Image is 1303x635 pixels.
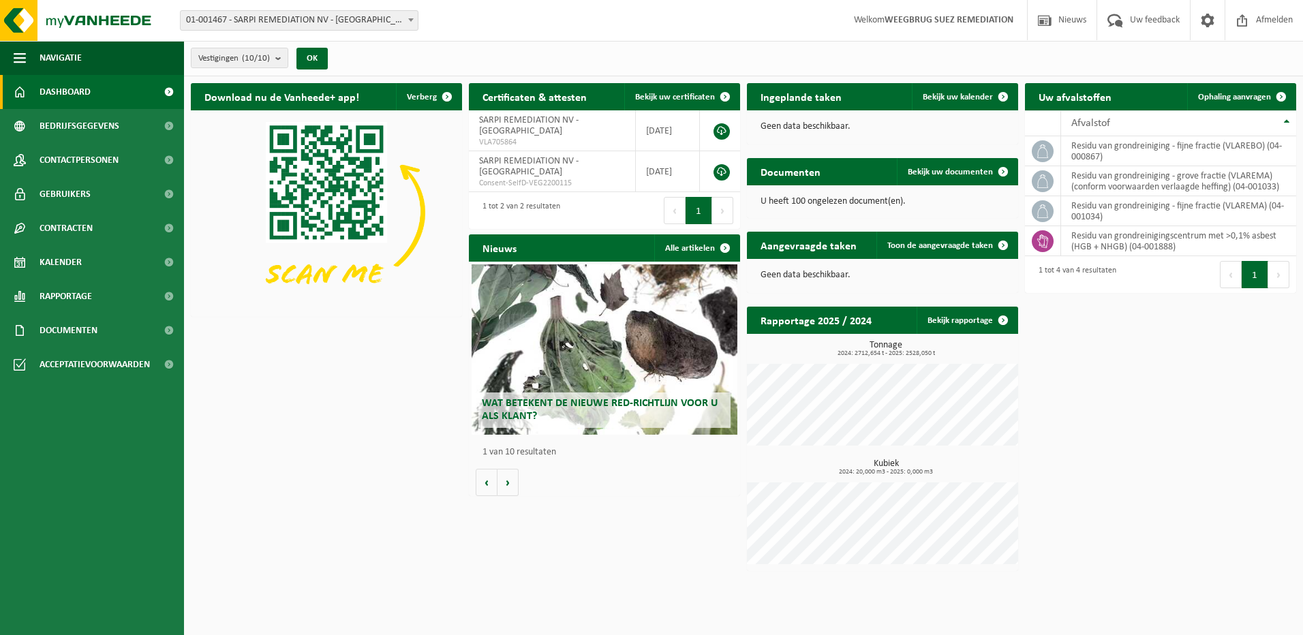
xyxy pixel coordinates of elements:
td: residu van grondreiniging - fijne fractie (VLAREMA) (04-001034) [1061,196,1296,226]
span: SARPI REMEDIATION NV - [GEOGRAPHIC_DATA] [479,115,579,136]
a: Ophaling aanvragen [1187,83,1295,110]
span: Documenten [40,313,97,347]
a: Bekijk uw kalender [912,83,1017,110]
count: (10/10) [242,54,270,63]
h2: Ingeplande taken [747,83,855,110]
iframe: chat widget [7,605,228,635]
span: Kalender [40,245,82,279]
button: OK [296,48,328,69]
p: 1 van 10 resultaten [482,448,733,457]
a: Bekijk uw documenten [897,158,1017,185]
span: 01-001467 - SARPI REMEDIATION NV - GRIMBERGEN [181,11,418,30]
span: Afvalstof [1071,118,1110,129]
span: Bekijk uw documenten [908,168,993,176]
span: 2024: 2712,654 t - 2025: 2528,050 t [754,350,1018,357]
span: Acceptatievoorwaarden [40,347,150,382]
span: 01-001467 - SARPI REMEDIATION NV - GRIMBERGEN [180,10,418,31]
td: residu van grondreinigingscentrum met >0,1% asbest (HGB + NHGB) (04-001888) [1061,226,1296,256]
h2: Documenten [747,158,834,185]
strong: WEEGBRUG SUEZ REMEDIATION [885,15,1013,25]
a: Wat betekent de nieuwe RED-richtlijn voor u als klant? [472,264,737,435]
h3: Kubiek [754,459,1018,476]
button: Previous [664,197,686,224]
span: 2024: 20,000 m3 - 2025: 0,000 m3 [754,469,1018,476]
span: VLA705864 [479,137,625,148]
p: Geen data beschikbaar. [761,122,1005,131]
span: Verberg [407,93,437,102]
span: Toon de aangevraagde taken [887,241,993,250]
span: Dashboard [40,75,91,109]
div: 1 tot 2 van 2 resultaten [476,196,560,226]
a: Alle artikelen [654,234,739,262]
h2: Aangevraagde taken [747,232,870,258]
img: Download de VHEPlus App [191,110,462,314]
span: Navigatie [40,41,82,75]
a: Toon de aangevraagde taken [876,232,1017,259]
p: Geen data beschikbaar. [761,270,1005,280]
button: Vestigingen(10/10) [191,48,288,68]
button: Verberg [396,83,461,110]
h2: Certificaten & attesten [469,83,600,110]
button: Previous [1220,261,1242,288]
button: Vorige [476,469,497,496]
span: Bekijk uw kalender [923,93,993,102]
span: Consent-SelfD-VEG2200115 [479,178,625,189]
button: Next [1268,261,1289,288]
a: Bekijk uw certificaten [624,83,739,110]
p: U heeft 100 ongelezen document(en). [761,197,1005,206]
td: [DATE] [636,151,700,192]
button: 1 [686,197,712,224]
span: Contactpersonen [40,143,119,177]
td: residu van grondreiniging - grove fractie (VLAREMA) (conform voorwaarden verlaagde heffing) (04-0... [1061,166,1296,196]
span: Bekijk uw certificaten [635,93,715,102]
h2: Download nu de Vanheede+ app! [191,83,373,110]
td: [DATE] [636,110,700,151]
span: Bedrijfsgegevens [40,109,119,143]
span: Contracten [40,211,93,245]
span: Vestigingen [198,48,270,69]
h2: Nieuws [469,234,530,261]
button: 1 [1242,261,1268,288]
span: Gebruikers [40,177,91,211]
button: Next [712,197,733,224]
div: 1 tot 4 van 4 resultaten [1032,260,1116,290]
span: SARPI REMEDIATION NV - [GEOGRAPHIC_DATA] [479,156,579,177]
button: Volgende [497,469,519,496]
span: Rapportage [40,279,92,313]
span: Ophaling aanvragen [1198,93,1271,102]
h3: Tonnage [754,341,1018,357]
td: residu van grondreiniging - fijne fractie (VLAREBO) (04-000867) [1061,136,1296,166]
h2: Rapportage 2025 / 2024 [747,307,885,333]
a: Bekijk rapportage [917,307,1017,334]
span: Wat betekent de nieuwe RED-richtlijn voor u als klant? [482,398,718,422]
h2: Uw afvalstoffen [1025,83,1125,110]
